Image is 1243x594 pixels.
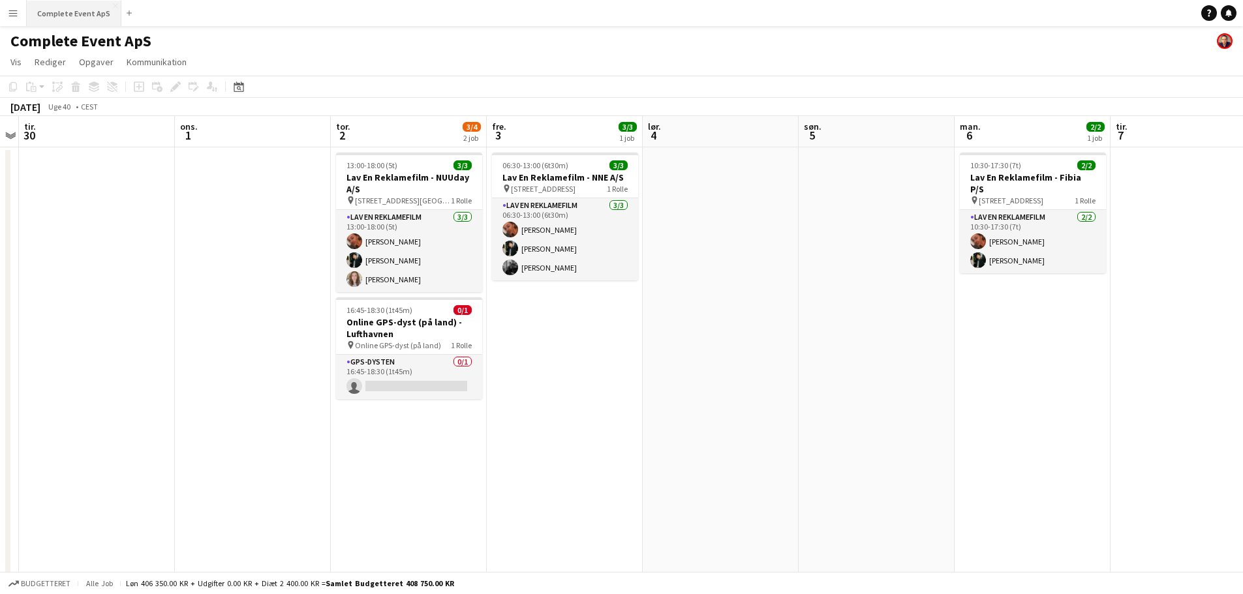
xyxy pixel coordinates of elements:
[960,210,1106,273] app-card-role: Lav En Reklamefilm2/210:30-17:30 (7t)[PERSON_NAME][PERSON_NAME]
[1075,196,1096,205] span: 1 Rolle
[336,153,482,292] app-job-card: 13:00-18:00 (5t)3/3Lav En Reklamefilm - NUUday A/S [STREET_ADDRESS][GEOGRAPHIC_DATA]1 RolleLav En...
[619,133,636,143] div: 1 job
[502,160,568,170] span: 06:30-13:00 (6t30m)
[804,121,821,132] span: søn.
[84,578,115,588] span: Alle job
[21,579,70,588] span: Budgetteret
[7,576,72,591] button: Budgetteret
[336,355,482,399] app-card-role: GPS-dysten0/116:45-18:30 (1t45m)
[79,56,114,68] span: Opgaver
[24,121,36,132] span: tir.
[10,56,22,68] span: Vis
[326,578,454,588] span: Samlet budgetteret 408 750.00 KR
[355,340,441,350] span: Online GPS-dyst (på land)
[609,160,628,170] span: 3/3
[81,102,98,111] div: CEST
[336,121,350,132] span: tor.
[648,121,661,132] span: lør.
[451,340,472,350] span: 1 Rolle
[74,53,119,70] a: Opgaver
[1116,121,1128,132] span: tir.
[1077,160,1096,170] span: 2/2
[979,196,1043,205] span: [STREET_ADDRESS]
[463,122,481,132] span: 3/4
[511,184,575,194] span: [STREET_ADDRESS]
[451,196,472,205] span: 1 Rolle
[127,56,187,68] span: Kommunikation
[958,128,981,143] span: 6
[35,56,66,68] span: Rediger
[336,297,482,399] app-job-card: 16:45-18:30 (1t45m)0/1Online GPS-dyst (på land) - Lufthavnen Online GPS-dyst (på land)1 RolleGPS-...
[960,153,1106,273] app-job-card: 10:30-17:30 (7t)2/2Lav En Reklamefilm - Fibia P/S [STREET_ADDRESS]1 RolleLav En Reklamefilm2/210:...
[492,121,506,132] span: fre.
[1114,128,1128,143] span: 7
[453,160,472,170] span: 3/3
[355,196,451,205] span: [STREET_ADDRESS][GEOGRAPHIC_DATA]
[960,171,1106,195] h3: Lav En Reklamefilm - Fibia P/S
[463,133,480,143] div: 2 job
[970,160,1021,170] span: 10:30-17:30 (7t)
[1087,133,1104,143] div: 1 job
[619,122,637,132] span: 3/3
[178,128,198,143] span: 1
[492,153,638,280] app-job-card: 06:30-13:00 (6t30m)3/3Lav En Reklamefilm - NNE A/S [STREET_ADDRESS]1 RolleLav En Reklamefilm3/306...
[10,31,151,51] h1: Complete Event ApS
[490,128,506,143] span: 3
[492,198,638,280] app-card-role: Lav En Reklamefilm3/306:30-13:00 (6t30m)[PERSON_NAME][PERSON_NAME][PERSON_NAME]
[29,53,71,70] a: Rediger
[960,121,981,132] span: man.
[1086,122,1105,132] span: 2/2
[27,1,121,26] button: Complete Event ApS
[336,171,482,195] h3: Lav En Reklamefilm - NUUday A/S
[802,128,821,143] span: 5
[126,578,454,588] div: Løn 406 350.00 KR + Udgifter 0.00 KR + Diæt 2 400.00 KR =
[492,171,638,183] h3: Lav En Reklamefilm - NNE A/S
[336,210,482,292] app-card-role: Lav En Reklamefilm3/313:00-18:00 (5t)[PERSON_NAME][PERSON_NAME][PERSON_NAME]
[646,128,661,143] span: 4
[180,121,198,132] span: ons.
[346,305,412,315] span: 16:45-18:30 (1t45m)
[453,305,472,315] span: 0/1
[334,128,350,143] span: 2
[43,102,76,111] span: Uge 40
[10,100,40,113] div: [DATE]
[22,128,36,143] span: 30
[1217,33,1233,49] app-user-avatar: Christian Brøckner
[121,53,192,70] a: Kommunikation
[607,184,628,194] span: 1 Rolle
[346,160,397,170] span: 13:00-18:00 (5t)
[336,316,482,340] h3: Online GPS-dyst (på land) - Lufthavnen
[5,53,27,70] a: Vis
